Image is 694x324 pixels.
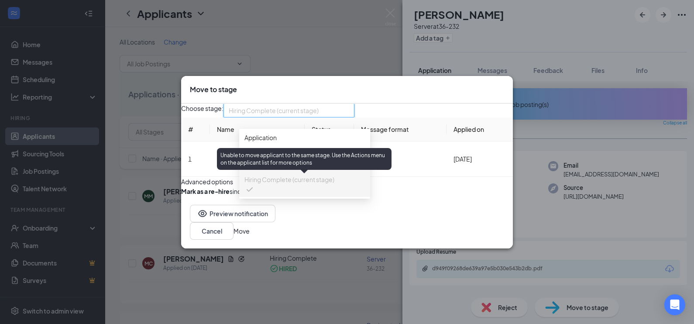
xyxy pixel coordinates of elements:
[190,222,234,240] button: Cancel
[244,147,308,156] span: Additional Information
[229,104,319,117] span: Hiring Complete (current stage)
[244,133,277,142] span: Application
[305,117,354,141] th: Status
[190,205,275,222] button: EyePreview notification
[210,117,305,141] th: Name
[181,103,223,117] span: Choose stage:
[447,141,513,177] td: [DATE]
[354,117,447,141] th: Message format
[190,85,237,94] h3: Move to stage
[181,187,230,195] b: Mark as a re-hire
[181,177,513,186] div: Advanced options
[217,148,392,170] div: Unable to move applicant to the same stage. Use the Actions menu on the applicant list for more o...
[664,294,685,315] div: Open Intercom Messenger
[244,184,255,195] svg: Checkmark
[210,141,305,177] td: [PERSON_NAME]
[181,186,351,196] div: since this applicant is a previous employee.
[197,208,208,219] svg: Eye
[447,117,513,141] th: Applied on
[244,175,334,184] span: Hiring Complete (current stage)
[188,155,192,163] span: 1
[181,117,210,141] th: #
[234,226,250,236] button: Move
